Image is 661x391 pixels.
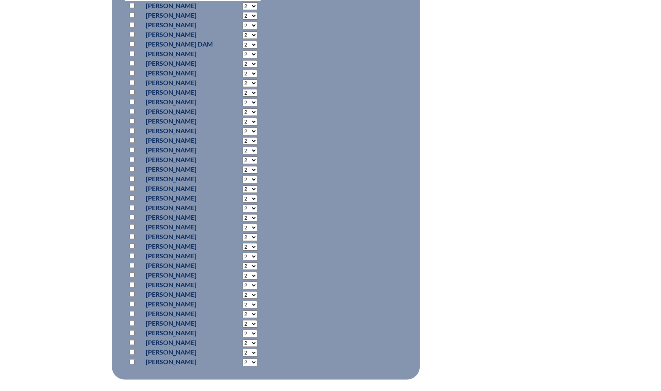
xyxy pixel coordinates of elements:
[146,126,213,136] p: [PERSON_NAME]
[146,20,213,30] p: [PERSON_NAME]
[146,193,213,203] p: [PERSON_NAME]
[146,251,213,261] p: [PERSON_NAME]
[146,347,213,357] p: [PERSON_NAME]
[146,213,213,222] p: [PERSON_NAME]
[146,87,213,97] p: [PERSON_NAME]
[146,1,213,10] p: [PERSON_NAME]
[146,232,213,241] p: [PERSON_NAME]
[146,299,213,309] p: [PERSON_NAME]
[146,68,213,78] p: [PERSON_NAME]
[146,145,213,155] p: [PERSON_NAME]
[146,155,213,164] p: [PERSON_NAME]
[146,338,213,347] p: [PERSON_NAME]
[146,280,213,290] p: [PERSON_NAME]
[146,241,213,251] p: [PERSON_NAME]
[146,107,213,116] p: [PERSON_NAME]
[146,97,213,107] p: [PERSON_NAME]
[146,318,213,328] p: [PERSON_NAME]
[146,203,213,213] p: [PERSON_NAME]
[146,136,213,145] p: [PERSON_NAME]
[146,10,213,20] p: [PERSON_NAME]
[146,222,213,232] p: [PERSON_NAME]
[146,270,213,280] p: [PERSON_NAME]
[146,174,213,184] p: [PERSON_NAME]
[146,357,213,367] p: [PERSON_NAME]
[146,49,213,59] p: [PERSON_NAME]
[146,59,213,68] p: [PERSON_NAME]
[146,184,213,193] p: [PERSON_NAME]
[146,164,213,174] p: [PERSON_NAME]
[146,290,213,299] p: [PERSON_NAME]
[146,30,213,39] p: [PERSON_NAME]
[146,328,213,338] p: [PERSON_NAME]
[146,78,213,87] p: [PERSON_NAME]
[146,39,213,49] p: [PERSON_NAME] Dam
[146,261,213,270] p: [PERSON_NAME]
[146,116,213,126] p: [PERSON_NAME]
[146,309,213,318] p: [PERSON_NAME]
